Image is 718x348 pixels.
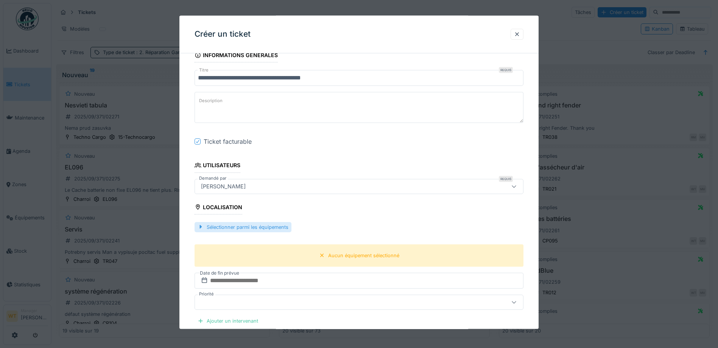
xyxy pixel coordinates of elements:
h3: Créer un ticket [195,30,251,39]
div: Requis [499,176,513,182]
label: Demandé par [198,175,228,182]
div: Informations générales [195,50,278,63]
div: [PERSON_NAME] [198,182,249,191]
label: Description [198,96,224,106]
div: Utilisateurs [195,160,240,173]
label: Priorité [198,291,215,297]
label: Titre [198,67,210,74]
div: Aucun équipement sélectionné [328,252,399,259]
div: Ticket facturable [204,137,252,146]
div: Ajouter un intervenant [195,316,261,326]
div: Sélectionner parmi les équipements [195,222,291,232]
label: Date de fin prévue [199,269,240,277]
div: Localisation [195,202,242,214]
div: Requis [499,67,513,73]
